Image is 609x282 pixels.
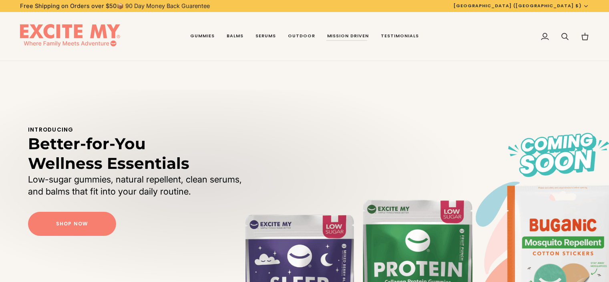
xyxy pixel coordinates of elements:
span: Balms [227,33,243,39]
a: Shop Now [28,212,116,236]
img: EXCITE MY® [20,24,120,49]
button: [GEOGRAPHIC_DATA] ([GEOGRAPHIC_DATA] $) [448,2,595,9]
span: Mission Driven [327,33,369,39]
span: Outdoor [288,33,315,39]
a: Mission Driven [321,12,375,61]
a: Outdoor [282,12,321,61]
a: Serums [249,12,282,61]
a: Gummies [184,12,221,61]
p: 📦 90 Day Money Back Guarentee [20,2,210,10]
span: Testimonials [381,33,419,39]
span: Gummies [190,33,215,39]
strong: Free Shipping on Orders over $50 [20,2,117,9]
a: Balms [221,12,249,61]
span: Serums [255,33,276,39]
a: Testimonials [375,12,425,61]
